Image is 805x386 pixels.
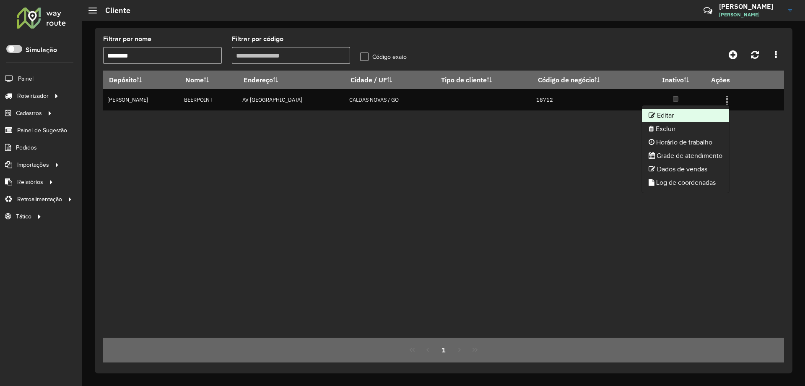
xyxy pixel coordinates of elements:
[345,89,435,110] td: CALDAS NOVAS / GO
[26,45,57,55] label: Simulação
[103,34,151,44] label: Filtrar por nome
[532,89,646,110] td: 18712
[642,149,729,163] li: Grade de atendimento
[642,163,729,176] li: Dados de vendas
[532,71,646,89] th: Código de negócio
[16,143,37,152] span: Pedidos
[642,122,729,136] li: Excluir
[642,136,729,149] li: Horário de trabalho
[646,71,705,89] th: Inativo
[103,89,180,110] td: [PERSON_NAME]
[435,71,532,89] th: Tipo de cliente
[642,176,729,189] li: Log de coordenadas
[16,109,42,118] span: Cadastros
[17,126,67,135] span: Painel de Sugestão
[719,11,782,18] span: [PERSON_NAME]
[17,160,49,169] span: Importações
[180,71,238,89] th: Nome
[238,89,345,110] td: AV [GEOGRAPHIC_DATA]
[642,109,729,122] li: Editar
[97,6,130,15] h2: Cliente
[436,342,452,358] button: 1
[18,74,34,83] span: Painel
[360,53,407,61] label: Código exato
[345,71,435,89] th: Cidade / UF
[16,212,31,221] span: Tático
[17,178,43,186] span: Relatórios
[699,2,717,20] a: Contato Rápido
[238,71,345,89] th: Endereço
[17,195,62,204] span: Retroalimentação
[705,71,756,89] th: Ações
[17,92,49,100] span: Roteirizador
[180,89,238,110] td: BEERPOINT
[103,71,180,89] th: Depósito
[719,3,782,11] h3: [PERSON_NAME]
[232,34,283,44] label: Filtrar por código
